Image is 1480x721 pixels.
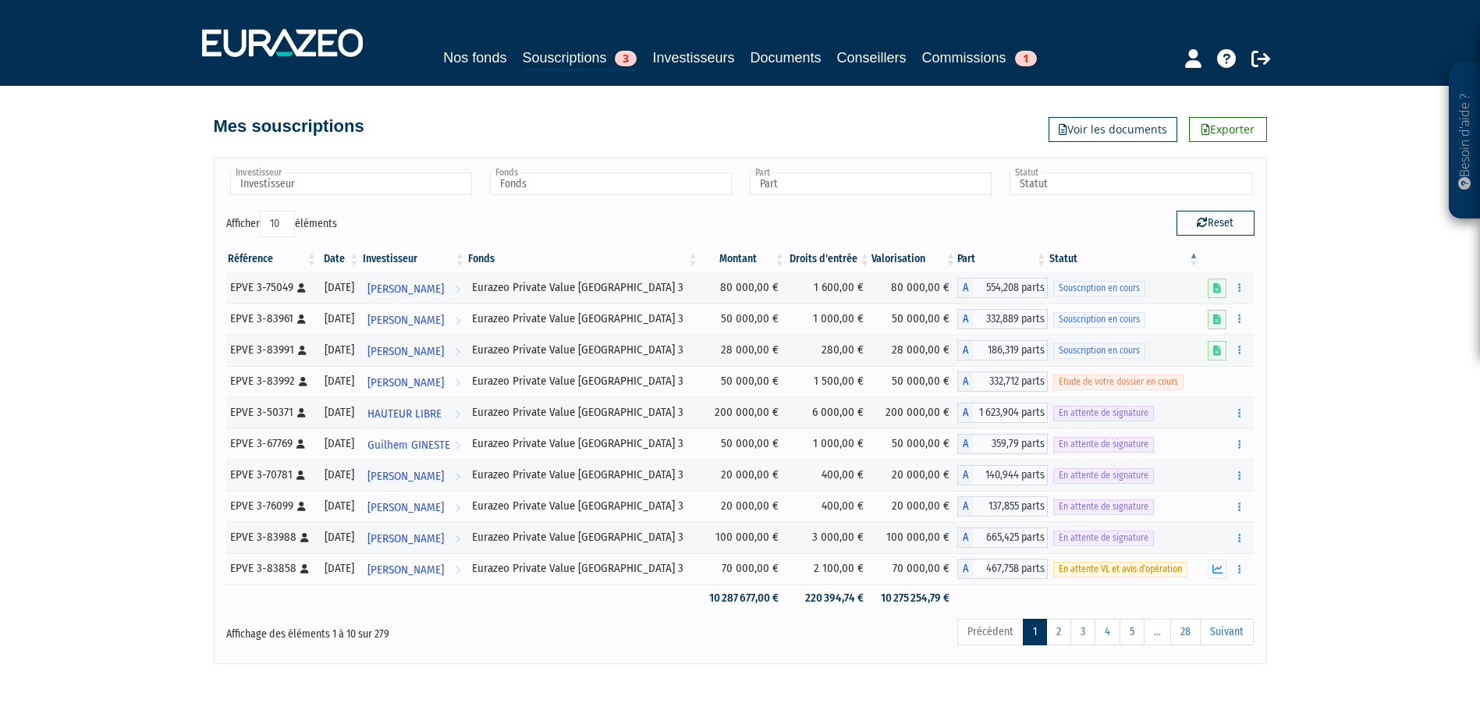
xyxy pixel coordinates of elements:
[455,431,460,460] i: Voir l'investisseur
[367,368,444,397] span: [PERSON_NAME]
[367,400,442,428] span: HAUTEUR LIBRE
[230,467,314,483] div: EPVE 3-70781
[367,337,444,366] span: [PERSON_NAME]
[324,279,356,296] div: [DATE]
[837,47,907,69] a: Conseillers
[700,584,786,612] td: 10 287 677,00 €
[957,403,1048,423] div: A - Eurazeo Private Value Europe 3
[957,434,973,454] span: A
[300,533,309,542] i: [Français] Personne physique
[751,47,822,69] a: Documents
[472,529,694,545] div: Eurazeo Private Value [GEOGRAPHIC_DATA] 3
[786,491,871,522] td: 400,00 €
[1189,117,1267,142] a: Exporter
[296,471,305,480] i: [Français] Personne physique
[226,211,337,237] label: Afficher éléments
[1046,619,1071,645] a: 2
[957,246,1048,272] th: Part: activer pour trier la colonne par ordre croissant
[455,462,460,491] i: Voir l'investisseur
[296,439,305,449] i: [Français] Personne physique
[226,617,641,642] div: Affichage des éléments 1 à 10 sur 279
[472,404,694,421] div: Eurazeo Private Value [GEOGRAPHIC_DATA] 3
[973,371,1048,392] span: 332,712 parts
[973,465,1048,485] span: 140,944 parts
[957,527,973,548] span: A
[871,491,957,522] td: 20 000,00 €
[455,493,460,522] i: Voir l'investisseur
[1053,312,1145,327] span: Souscription en cours
[786,553,871,584] td: 2 100,00 €
[367,524,444,553] span: [PERSON_NAME]
[324,311,356,327] div: [DATE]
[957,527,1048,548] div: A - Eurazeo Private Value Europe 3
[700,335,786,366] td: 28 000,00 €
[361,522,467,553] a: [PERSON_NAME]
[230,498,314,514] div: EPVE 3-76099
[230,435,314,452] div: EPVE 3-67769
[455,556,460,584] i: Voir l'investisseur
[957,340,1048,360] div: A - Eurazeo Private Value Europe 3
[1456,71,1474,211] p: Besoin d'aide ?
[324,435,356,452] div: [DATE]
[214,117,364,136] h4: Mes souscriptions
[1177,211,1255,236] button: Reset
[1200,619,1254,645] a: Suivant
[455,306,460,335] i: Voir l'investisseur
[957,465,973,485] span: A
[230,404,314,421] div: EPVE 3-50371
[957,496,973,517] span: A
[957,465,1048,485] div: A - Eurazeo Private Value Europe 3
[297,283,306,293] i: [Français] Personne physique
[871,272,957,304] td: 80 000,00 €
[957,559,1048,579] div: A - Eurazeo Private Value Europe 3
[871,522,957,553] td: 100 000,00 €
[367,556,444,584] span: [PERSON_NAME]
[467,246,700,272] th: Fonds: activer pour trier la colonne par ordre croissant
[1095,619,1120,645] a: 4
[230,279,314,296] div: EPVE 3-75049
[324,529,356,545] div: [DATE]
[472,373,694,389] div: Eurazeo Private Value [GEOGRAPHIC_DATA] 3
[230,373,314,389] div: EPVE 3-83992
[297,314,306,324] i: [Français] Personne physique
[871,428,957,460] td: 50 000,00 €
[455,337,460,366] i: Voir l'investisseur
[700,553,786,584] td: 70 000,00 €
[299,377,307,386] i: [Français] Personne physique
[361,366,467,397] a: [PERSON_NAME]
[230,311,314,327] div: EPVE 3-83961
[786,304,871,335] td: 1 000,00 €
[871,246,957,272] th: Valorisation: activer pour trier la colonne par ordre croissant
[973,559,1048,579] span: 467,758 parts
[298,346,307,355] i: [Français] Personne physique
[1053,375,1184,389] span: Etude de votre dossier en cours
[957,371,1048,392] div: A - Eurazeo Private Value Europe 3
[230,560,314,577] div: EPVE 3-83858
[361,246,467,272] th: Investisseur: activer pour trier la colonne par ordre croissant
[871,397,957,428] td: 200 000,00 €
[226,246,319,272] th: Référence : activer pour trier la colonne par ordre croissant
[973,340,1048,360] span: 186,319 parts
[455,368,460,397] i: Voir l'investisseur
[1053,499,1154,514] span: En attente de signature
[1053,437,1154,452] span: En attente de signature
[324,467,356,483] div: [DATE]
[973,278,1048,298] span: 554,208 parts
[700,428,786,460] td: 50 000,00 €
[455,400,460,428] i: Voir l'investisseur
[922,47,1037,69] a: Commissions1
[1070,619,1095,645] a: 3
[472,311,694,327] div: Eurazeo Private Value [GEOGRAPHIC_DATA] 3
[361,304,467,335] a: [PERSON_NAME]
[455,524,460,553] i: Voir l'investisseur
[786,522,871,553] td: 3 000,00 €
[700,304,786,335] td: 50 000,00 €
[361,272,467,304] a: [PERSON_NAME]
[472,342,694,358] div: Eurazeo Private Value [GEOGRAPHIC_DATA] 3
[871,584,957,612] td: 10 275 254,79 €
[324,498,356,514] div: [DATE]
[652,47,734,69] a: Investisseurs
[472,560,694,577] div: Eurazeo Private Value [GEOGRAPHIC_DATA] 3
[297,502,306,511] i: [Français] Personne physique
[318,246,361,272] th: Date: activer pour trier la colonne par ordre croissant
